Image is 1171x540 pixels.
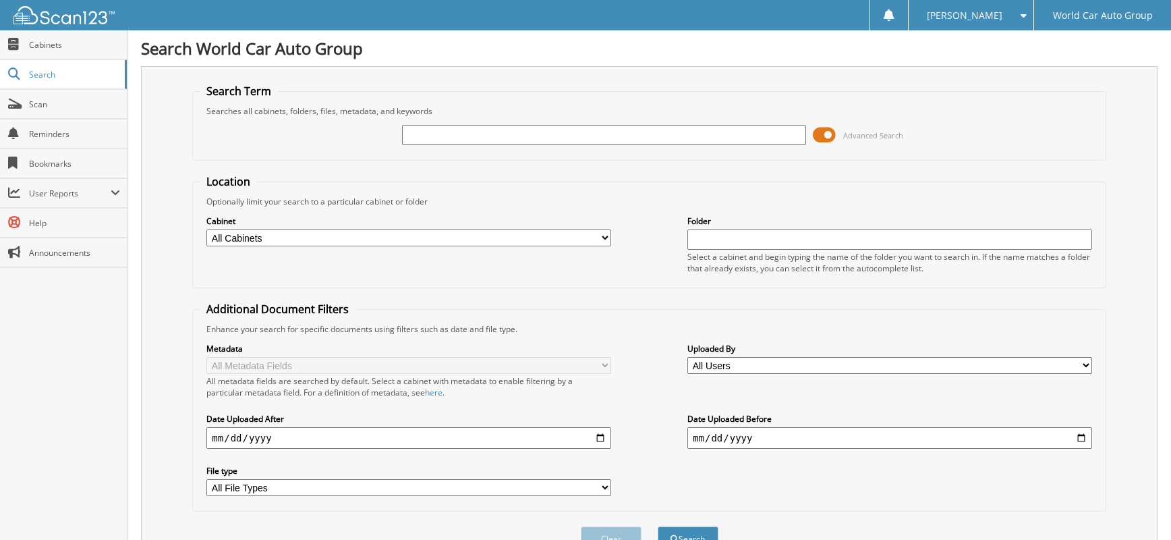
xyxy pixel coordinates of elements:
legend: Location [200,174,257,189]
span: [PERSON_NAME] [927,11,1002,20]
label: Uploaded By [687,343,1092,354]
span: Help [29,217,120,229]
input: start [206,427,611,449]
span: Reminders [29,128,120,140]
label: Metadata [206,343,611,354]
label: Folder [687,215,1092,227]
span: User Reports [29,188,111,199]
div: Enhance your search for specific documents using filters such as date and file type. [200,323,1098,335]
span: Scan [29,99,120,110]
legend: Additional Document Filters [200,302,355,317]
div: Optionally limit your search to a particular cabinet or folder [200,196,1098,207]
div: All metadata fields are searched by default. Select a cabinet with metadata to enable filtering b... [206,375,611,398]
img: scan123-logo-white.svg [13,6,115,24]
span: Advanced Search [843,130,903,140]
div: Select a cabinet and begin typing the name of the folder you want to search in. If the name match... [687,251,1092,274]
span: Bookmarks [29,158,120,169]
input: end [687,427,1092,449]
span: Cabinets [29,39,120,51]
label: Date Uploaded After [206,413,611,425]
a: here [425,387,442,398]
h1: Search World Car Auto Group [141,37,1158,59]
legend: Search Term [200,84,278,99]
label: Date Uploaded Before [687,413,1092,425]
span: World Car Auto Group [1053,11,1153,20]
label: Cabinet [206,215,611,227]
div: Searches all cabinets, folders, files, metadata, and keywords [200,105,1098,117]
label: File type [206,465,611,477]
span: Announcements [29,247,120,259]
span: Search [29,69,118,80]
